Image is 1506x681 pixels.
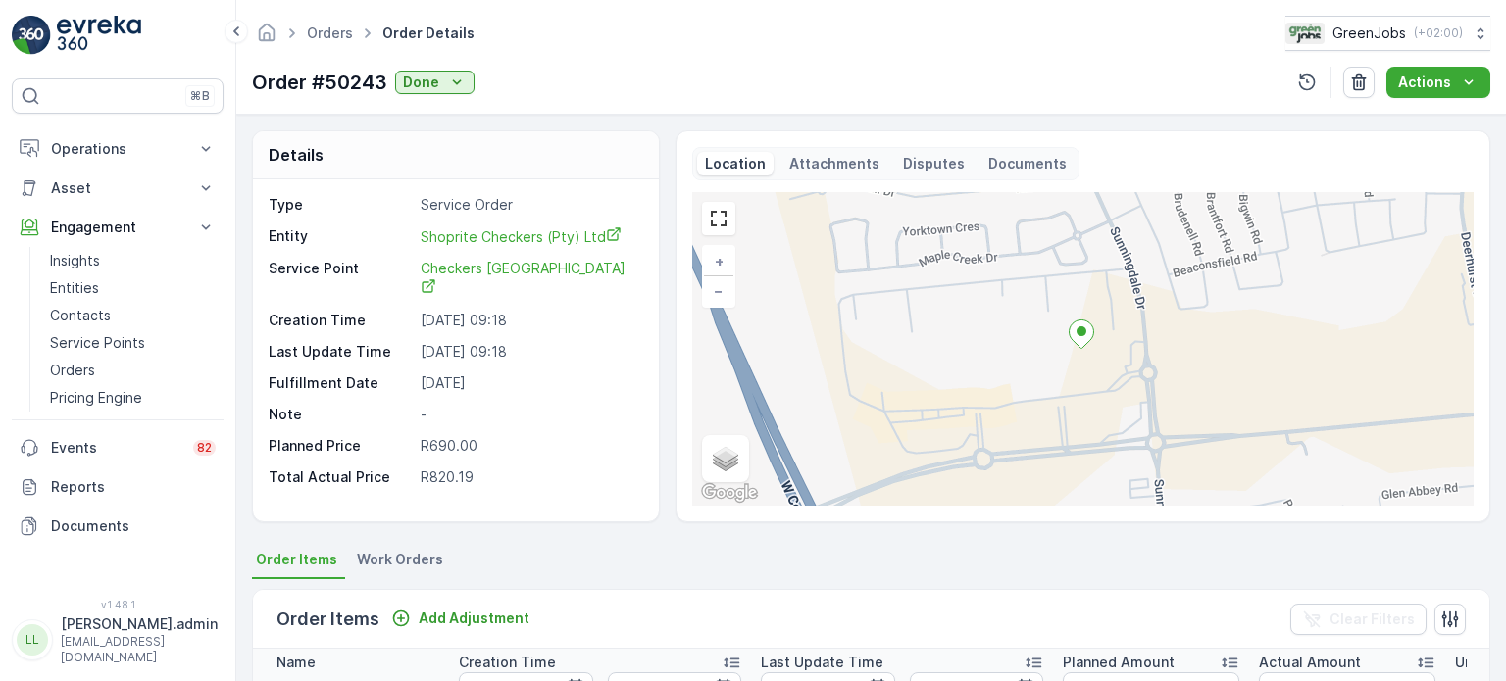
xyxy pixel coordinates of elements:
[50,251,100,270] p: Insights
[421,260,626,297] span: Checkers [GEOGRAPHIC_DATA]
[12,467,224,507] a: Reports
[256,29,277,46] a: Homepage
[459,653,556,672] p: Creation Time
[269,342,413,362] p: Last Update Time
[12,599,224,610] span: v 1.48.1
[903,154,965,173] p: Disputes
[57,16,141,55] img: logo_light-DOdMpM7g.png
[51,438,181,458] p: Events
[42,384,224,412] a: Pricing Engine
[421,195,637,215] p: Service Order
[697,480,762,506] img: Google
[50,361,95,380] p: Orders
[190,88,210,104] p: ⌘B
[789,154,879,173] p: Attachments
[269,259,413,299] p: Service Point
[357,550,443,569] span: Work Orders
[51,178,184,198] p: Asset
[17,624,48,656] div: LL
[421,226,637,247] a: Shoprite Checkers (Pty) Ltd
[421,468,474,485] span: R820.19
[252,68,387,97] p: Order #50243
[269,405,413,424] p: Note
[269,143,324,167] p: Details
[42,302,224,329] a: Contacts
[697,480,762,506] a: Open this area in Google Maps (opens a new window)
[12,428,224,467] a: Events82
[704,437,747,480] a: Layers
[12,208,224,247] button: Engagement
[42,329,224,357] a: Service Points
[421,437,477,454] span: R690.00
[1290,604,1427,635] button: Clear Filters
[421,342,637,362] p: [DATE] 09:18
[421,405,637,424] p: -
[276,606,379,633] p: Order Items
[421,228,622,245] span: Shoprite Checkers (Pty) Ltd
[421,373,637,393] p: [DATE]
[12,129,224,169] button: Operations
[1259,653,1361,672] p: Actual Amount
[1285,23,1325,44] img: Green_Jobs_Logo.png
[61,614,218,634] p: [PERSON_NAME].admin
[421,259,637,299] a: Checkers Table Bay Mall
[395,71,475,94] button: Done
[12,614,224,665] button: LL[PERSON_NAME].admin[EMAIL_ADDRESS][DOMAIN_NAME]
[269,311,413,330] p: Creation Time
[715,253,724,269] span: +
[51,477,216,497] p: Reports
[12,169,224,208] button: Asset
[269,226,413,247] p: Entity
[761,653,883,672] p: Last Update Time
[704,204,733,233] a: View Fullscreen
[50,278,99,298] p: Entities
[988,154,1067,173] p: Documents
[51,516,216,536] p: Documents
[61,634,218,665] p: [EMAIL_ADDRESS][DOMAIN_NAME]
[256,550,337,569] span: Order Items
[714,282,724,299] span: −
[269,436,361,456] p: Planned Price
[50,388,142,408] p: Pricing Engine
[704,276,733,306] a: Zoom Out
[307,24,353,41] a: Orders
[42,247,224,274] a: Insights
[42,274,224,302] a: Entities
[403,73,439,92] p: Done
[12,16,51,55] img: logo
[1414,25,1463,41] p: ( +02:00 )
[383,607,537,630] button: Add Adjustment
[50,333,145,353] p: Service Points
[50,306,111,325] p: Contacts
[42,357,224,384] a: Orders
[378,24,478,43] span: Order Details
[197,440,212,456] p: 82
[1330,609,1415,629] p: Clear Filters
[1332,24,1406,43] p: GreenJobs
[269,373,413,393] p: Fulfillment Date
[421,311,637,330] p: [DATE] 09:18
[705,154,766,173] p: Location
[12,507,224,546] a: Documents
[276,653,316,672] p: Name
[1386,67,1490,98] button: Actions
[51,139,184,159] p: Operations
[704,247,733,276] a: Zoom In
[51,218,184,237] p: Engagement
[1285,16,1490,51] button: GreenJobs(+02:00)
[419,608,529,628] p: Add Adjustment
[1398,73,1451,92] p: Actions
[1063,653,1175,672] p: Planned Amount
[269,467,390,487] p: Total Actual Price
[269,195,413,215] p: Type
